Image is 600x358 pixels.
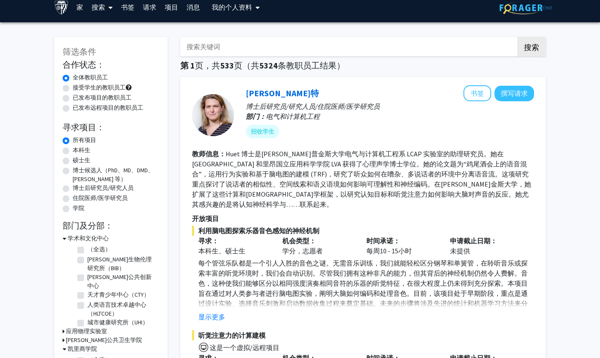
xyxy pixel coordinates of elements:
font: 申请截止日期： [450,237,497,245]
font: 接受学生的教职员工 [73,84,126,91]
font: 学术和文化中心 [68,234,109,242]
font: 条教职员工结果） [278,60,345,71]
font: 所有项目 [73,136,96,144]
font: 博士后研究员/研究人员/住院医师/医学研究员 [246,102,380,111]
font: 已发布项目的教职员工 [73,94,132,101]
font: 部门及分部： [63,220,113,231]
font: 凯里商学院 [68,345,97,353]
font: 部门： [246,112,266,121]
font: 我的 [212,3,225,11]
font: 搜索 [524,42,539,52]
font: 合作状态： [63,59,105,70]
font: 家 [76,3,83,11]
font: 利用脑电图探索乐器音色感知的神经机制 [198,226,319,235]
font: 页 [195,60,203,71]
font: 筛选条件 [63,46,96,57]
a: [PERSON_NAME]特 [246,88,319,98]
font: 5324 [259,60,278,71]
font: 页（共 [234,60,259,71]
font: [PERSON_NAME]公共创新中心 [87,273,152,290]
font: 硕士生 [73,156,90,164]
input: 搜索关键词 [180,37,510,56]
button: 添加 Moira-Phoebe Huet 到书签 [463,85,491,101]
font: [PERSON_NAME]公共卫生学院 [66,336,142,344]
font: 本科生、硕士生 [198,247,245,255]
font: 教师信息： [192,150,226,158]
font: 寻求： [198,237,218,245]
font: 本科生 [73,146,90,154]
font: 撰写请求 [501,89,528,97]
font: 全体教职员工 [73,74,108,81]
button: 向 Moira-Phoebe Huet 撰写请求 [495,86,534,101]
font: Huet 博士是[PERSON_NAME]普金斯大学电气与计算机工程系 LCAP 实验室的助理研究员。她在[GEOGRAPHIC_DATA] 和里昂国立应用科学学院 LVA 获得了心理声学博士学... [192,150,531,208]
img: ForagerOne 标志 [500,1,552,14]
iframe: 聊天 [6,320,36,352]
font: 搜索 [92,3,105,11]
font: 已发布远程项目的教职员工 [73,104,143,111]
font: 未提供 [450,247,470,255]
font: 项目 [165,3,178,11]
font: 博士后研究员/研究人员 [73,184,134,192]
button: 显示更多 [198,312,225,322]
font: 城市健康研究所（UHI） [87,319,148,326]
font: 第 1 [180,60,195,71]
font: 住院医师/医学研究员 [73,194,128,202]
font: 书签 [471,89,484,97]
font: 每周10 - 15小时 [366,247,412,255]
font: 书签 [121,3,134,11]
font: 每个管弦乐队都是一个引人入胜的音色之谜。无需音乐训练，我们就能轻松区分钢琴和单簧管，在聆听音乐或探索丰富的听觉环境时，我们会自动识别。尽管我们拥有这种非凡的能力，但其背后的神经机制仍然令人费解。... [198,259,528,318]
font: 请求 [143,3,156,11]
font: （全选） [87,245,111,253]
font: 天才青少年中心（CTY） [87,291,150,298]
font: 招收学生 [251,128,274,135]
font: 电气和计算机工程 [266,112,320,121]
font: 显示更多 [198,313,225,321]
font: 听觉注意力的计算建模 [198,331,266,340]
font: 寻求项目： [63,122,105,132]
font: 应用物理实验室 [66,327,107,335]
font: 博士候选人（PhD、MD、DMD、[PERSON_NAME] 等） [73,166,154,183]
font: 消息 [187,3,200,11]
font: 机会类型： [282,237,316,245]
button: 搜索 [517,37,546,56]
font: 人类语言技术卓越中心（HLTCOE） [87,301,146,317]
font: 学院 [73,204,84,212]
font: ，共 [203,60,220,71]
font: 开放项目 [192,214,219,223]
font: [PERSON_NAME]生物伦理研究所（BIB） [87,255,152,272]
font: 这是一个虚拟/远程项目 [210,343,279,352]
font: 个人资料 [225,3,252,11]
font: 533 [220,60,234,71]
font: 学分，志愿者 [282,247,323,255]
font: 时间承诺： [366,237,400,245]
